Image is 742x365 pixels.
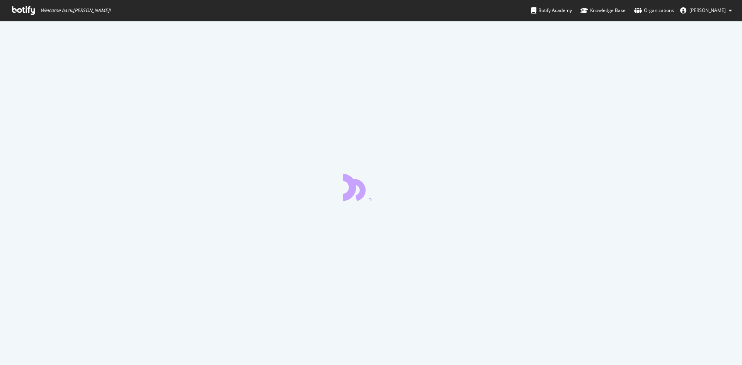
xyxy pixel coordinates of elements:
[634,7,674,14] div: Organizations
[531,7,572,14] div: Botify Academy
[580,7,626,14] div: Knowledge Base
[689,7,726,14] span: Marta Plaza
[343,173,399,201] div: animation
[41,7,111,14] span: Welcome back, [PERSON_NAME] !
[674,4,738,17] button: [PERSON_NAME]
